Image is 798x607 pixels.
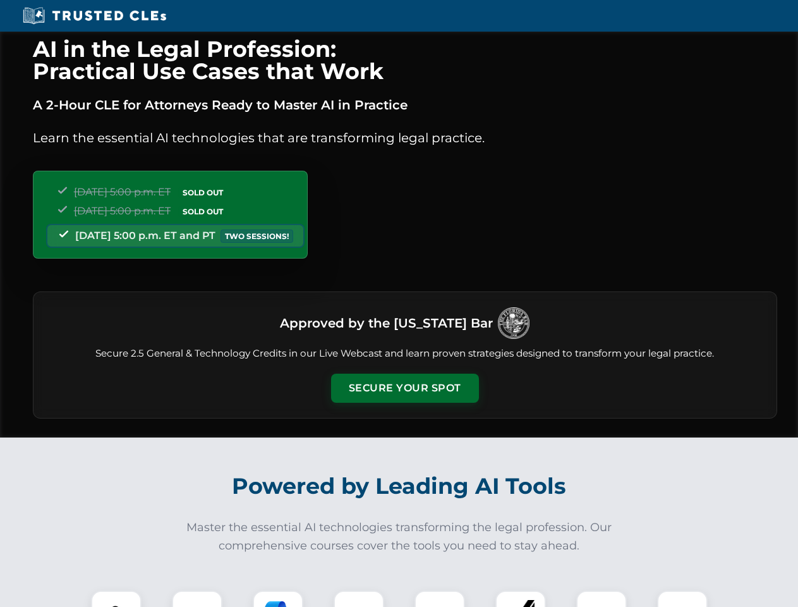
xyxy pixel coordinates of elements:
img: Logo [498,307,529,339]
span: SOLD OUT [178,205,227,218]
p: Learn the essential AI technologies that are transforming legal practice. [33,128,777,148]
h1: AI in the Legal Profession: Practical Use Cases that Work [33,38,777,82]
h2: Powered by Leading AI Tools [49,464,749,508]
button: Secure Your Spot [331,374,479,403]
p: Master the essential AI technologies transforming the legal profession. Our comprehensive courses... [178,518,620,555]
p: A 2-Hour CLE for Attorneys Ready to Master AI in Practice [33,95,777,115]
span: SOLD OUT [178,186,227,199]
img: Trusted CLEs [19,6,170,25]
span: [DATE] 5:00 p.m. ET [74,205,171,217]
p: Secure 2.5 General & Technology Credits in our Live Webcast and learn proven strategies designed ... [49,346,761,361]
h3: Approved by the [US_STATE] Bar [280,312,493,334]
span: [DATE] 5:00 p.m. ET [74,186,171,198]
